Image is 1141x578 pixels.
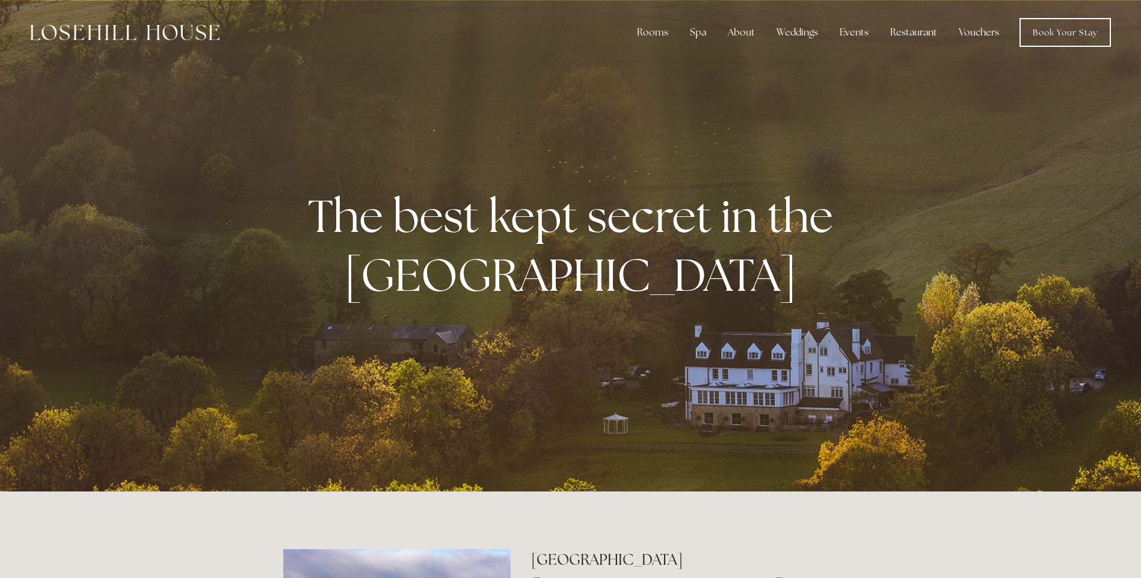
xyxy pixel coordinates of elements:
[627,20,678,44] div: Rooms
[718,20,764,44] div: About
[949,20,1009,44] a: Vouchers
[531,549,858,570] h2: [GEOGRAPHIC_DATA]
[308,186,843,304] strong: The best kept secret in the [GEOGRAPHIC_DATA]
[30,25,220,40] img: Losehill House
[830,20,878,44] div: Events
[1020,18,1111,47] a: Book Your Stay
[680,20,716,44] div: Spa
[881,20,947,44] div: Restaurant
[767,20,828,44] div: Weddings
